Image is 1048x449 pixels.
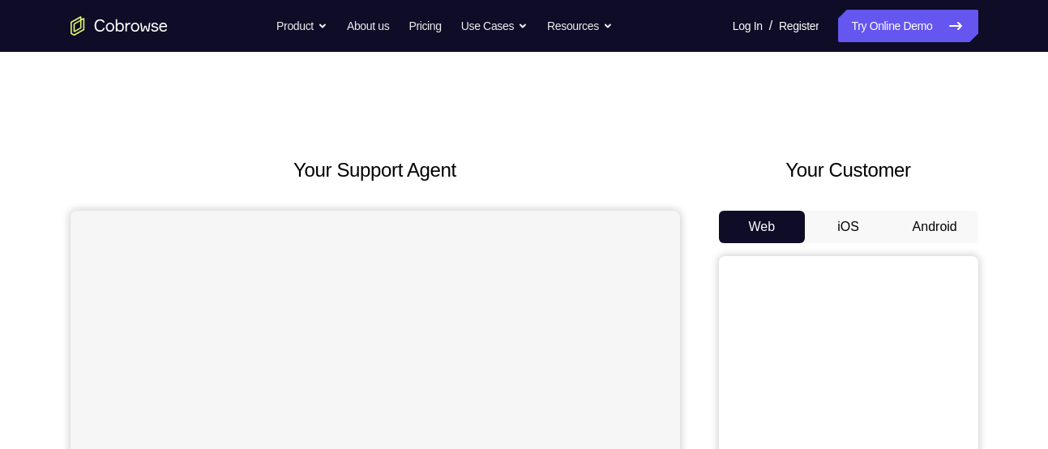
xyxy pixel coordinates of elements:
a: Register [779,10,819,42]
span: / [769,16,772,36]
button: Use Cases [461,10,528,42]
button: Web [719,211,806,243]
button: Android [892,211,978,243]
button: Resources [547,10,613,42]
button: iOS [805,211,892,243]
a: Go to the home page [71,16,168,36]
h2: Your Customer [719,156,978,185]
a: Pricing [409,10,441,42]
a: About us [347,10,389,42]
button: Product [276,10,327,42]
a: Try Online Demo [838,10,977,42]
h2: Your Support Agent [71,156,680,185]
a: Log In [733,10,763,42]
